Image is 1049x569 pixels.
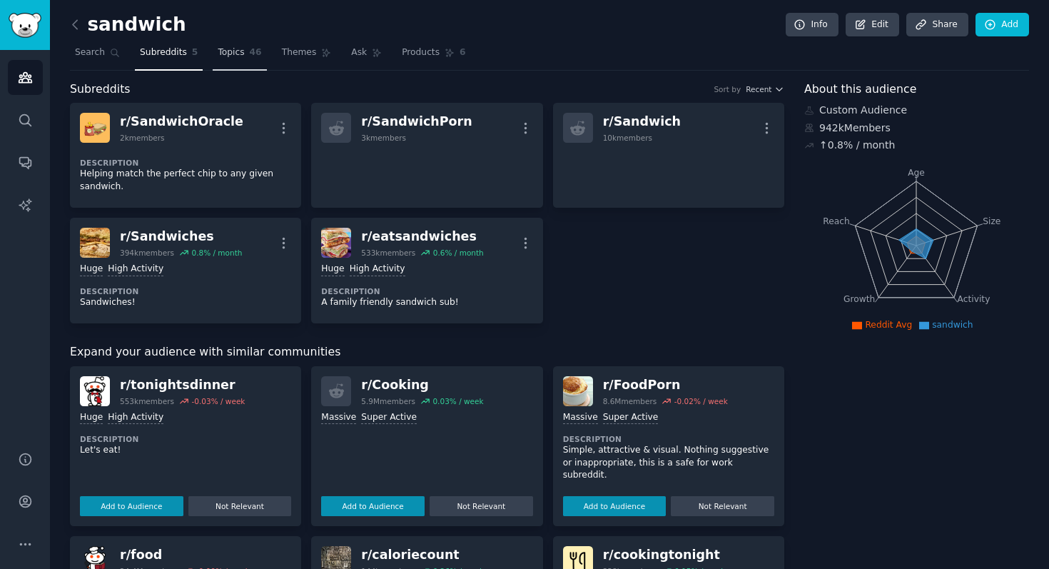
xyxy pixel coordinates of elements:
[120,228,242,246] div: r/ Sandwiches
[80,168,291,193] p: Helping match the perfect chip to any given sandwich.
[714,84,741,94] div: Sort by
[80,444,291,457] p: Let's eat!
[361,376,483,394] div: r/ Cooking
[108,411,163,425] div: High Activity
[70,218,301,323] a: Sandwichesr/Sandwiches394kmembers0.8% / monthHugeHigh ActivityDescriptionSandwiches!
[603,411,659,425] div: Super Active
[9,13,41,38] img: GummySearch logo
[250,46,262,59] span: 46
[958,294,990,304] tspan: Activity
[191,248,242,258] div: 0.8 % / month
[80,263,103,276] div: Huge
[361,133,406,143] div: 3k members
[70,343,340,361] span: Expand your audience with similar communities
[804,121,1029,136] div: 942k Members
[402,46,440,59] span: Products
[70,81,131,99] span: Subreddits
[433,248,484,258] div: 0.6 % / month
[983,216,1000,226] tspan: Size
[282,46,317,59] span: Themes
[361,546,484,564] div: r/ caloriecount
[786,13,838,37] a: Info
[603,546,726,564] div: r/ cookingtonight
[192,46,198,59] span: 5
[120,376,245,394] div: r/ tonightsdinner
[321,296,532,309] p: A family friendly sandwich sub!
[108,263,163,276] div: High Activity
[932,320,973,330] span: sandwich
[311,218,542,323] a: eatsandwichesr/eatsandwiches533kmembers0.6% / monthHugeHigh ActivityDescriptionA family friendly ...
[70,41,125,71] a: Search
[277,41,337,71] a: Themes
[674,396,728,406] div: -0.02 % / week
[213,41,266,71] a: Topics46
[361,248,415,258] div: 533k members
[120,248,174,258] div: 394k members
[804,103,1029,118] div: Custom Audience
[80,411,103,425] div: Huge
[908,168,925,178] tspan: Age
[70,103,301,208] a: SandwichOracler/SandwichOracle2kmembersDescriptionHelping match the perfect chip to any given san...
[80,434,291,444] dt: Description
[603,113,681,131] div: r/ Sandwich
[321,286,532,296] dt: Description
[846,13,899,37] a: Edit
[188,496,292,516] button: Not Relevant
[135,41,203,71] a: Subreddits5
[603,396,657,406] div: 8.6M members
[397,41,470,71] a: Products6
[865,320,912,330] span: Reddit Avg
[563,376,593,406] img: FoodPorn
[321,228,351,258] img: eatsandwiches
[746,84,784,94] button: Recent
[553,103,784,208] a: r/Sandwich10kmembers
[430,496,533,516] button: Not Relevant
[321,496,425,516] button: Add to Audience
[120,396,174,406] div: 553k members
[975,13,1029,37] a: Add
[671,496,774,516] button: Not Relevant
[823,216,850,226] tspan: Reach
[563,444,774,482] p: Simple, attractive & visual. Nothing suggestive or inappropriate, this is a safe for work subreddit.
[70,14,186,36] h2: sandwich
[351,46,367,59] span: Ask
[563,496,667,516] button: Add to Audience
[361,113,472,131] div: r/ SandwichPorn
[361,411,417,425] div: Super Active
[804,81,916,99] span: About this audience
[563,411,598,425] div: Massive
[80,158,291,168] dt: Description
[120,113,243,131] div: r/ SandwichOracle
[843,294,875,304] tspan: Growth
[75,46,105,59] span: Search
[346,41,387,71] a: Ask
[819,138,895,153] div: ↑ 0.8 % / month
[432,396,483,406] div: 0.03 % / week
[218,46,244,59] span: Topics
[120,546,250,564] div: r/ food
[321,263,344,276] div: Huge
[361,228,483,246] div: r/ eatsandwiches
[460,46,466,59] span: 6
[80,496,183,516] button: Add to Audience
[80,286,291,296] dt: Description
[746,84,771,94] span: Recent
[191,396,245,406] div: -0.03 % / week
[603,376,728,394] div: r/ FoodPorn
[80,296,291,309] p: Sandwiches!
[361,396,415,406] div: 5.9M members
[906,13,968,37] a: Share
[80,113,110,143] img: SandwichOracle
[350,263,405,276] div: High Activity
[140,46,187,59] span: Subreddits
[120,133,165,143] div: 2k members
[80,228,110,258] img: Sandwiches
[563,434,774,444] dt: Description
[321,411,356,425] div: Massive
[311,103,542,208] a: r/SandwichPorn3kmembers
[80,376,110,406] img: tonightsdinner
[603,133,652,143] div: 10k members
